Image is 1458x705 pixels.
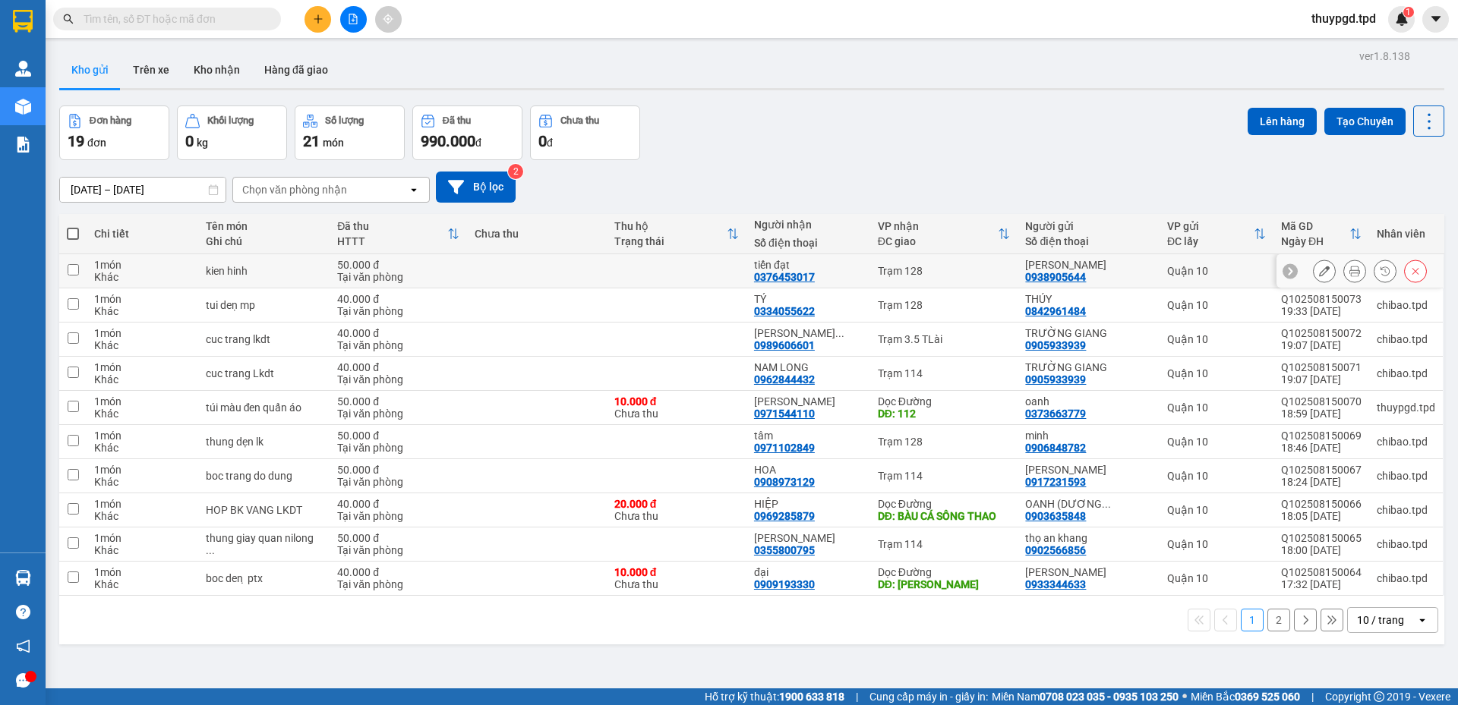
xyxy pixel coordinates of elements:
div: 40.000 đ [337,498,459,510]
th: Toggle SortBy [607,214,746,254]
div: Tại văn phòng [337,442,459,454]
strong: 1900 633 818 [779,691,844,703]
div: Tại văn phòng [337,408,459,420]
div: Quận 10 [1167,367,1266,379]
div: thuypgd.tpd [1377,401,1435,414]
div: Số điện thoại [1025,235,1152,247]
div: Khác [94,373,190,386]
div: NAM LONG [754,361,863,373]
div: 40.000 đ [337,327,459,339]
div: 18:59 [DATE] [1281,408,1362,420]
span: message [16,673,30,688]
div: 0962844432 [754,373,815,386]
div: HOA [754,464,863,476]
div: Tại văn phòng [337,305,459,317]
div: chibao.tpd [1377,504,1435,516]
div: ngọc anh [754,395,863,408]
div: 1 món [94,464,190,476]
div: 1 món [94,498,190,510]
div: Chọn văn phòng nhận [242,182,347,197]
div: tui deṇ mp [206,299,323,311]
button: Lên hàng [1248,108,1317,135]
div: Trạm 114 [878,367,1011,379]
div: ĐC lấy [1167,235,1254,247]
div: THANH THẢO [1025,464,1152,476]
div: Khối lượng [207,115,254,126]
div: Q102508150065 [1281,532,1362,544]
div: 18:46 [DATE] [1281,442,1362,454]
span: ... [835,327,844,339]
span: 19 [68,132,84,150]
img: warehouse-icon [15,61,31,77]
button: caret-down [1422,6,1449,33]
th: Toggle SortBy [1160,214,1273,254]
span: aim [383,14,393,24]
div: Quận 10 [1167,401,1266,414]
div: Quận 10 [1167,470,1266,482]
span: question-circle [16,605,30,619]
div: 18:24 [DATE] [1281,476,1362,488]
div: Khác [94,544,190,556]
div: 1 món [94,361,190,373]
div: 20.000 đ [614,498,739,510]
button: Kho gửi [59,52,121,88]
div: Chưa thu [614,498,739,522]
div: Số điện thoại [754,237,863,249]
div: thung giay quan nilong̣ thuoc [206,532,323,556]
div: 1 món [94,327,190,339]
span: món [323,137,344,149]
button: Bộ lọc [436,172,516,203]
span: 1 [1406,7,1411,17]
span: ⚪️ [1182,694,1187,700]
span: Miền Bắc [1191,688,1300,705]
button: Đã thu990.000đ [412,105,522,160]
th: Toggle SortBy [1273,214,1369,254]
div: TRƯỜNG GIANG [1025,327,1152,339]
div: chibao.tpd [1377,470,1435,482]
div: cuc trang lkdt [206,333,323,345]
div: Khác [94,510,190,522]
div: đặng vĩnh phú [754,532,863,544]
span: Cung cấp máy in - giấy in: [869,688,988,705]
div: Q102508150071 [1281,361,1362,373]
span: ... [1102,498,1111,510]
div: Trạm 114 [878,538,1011,550]
th: Toggle SortBy [870,214,1018,254]
div: Q102508150067 [1281,464,1362,476]
div: Quận 10 [1167,265,1266,277]
div: 50.000 đ [337,464,459,476]
div: Khác [94,578,190,590]
div: Q102508150064 [1281,566,1362,578]
div: 50.000 đ [337,395,459,408]
svg: open [1416,614,1428,626]
span: notification [16,639,30,653]
div: Q102508150069 [1281,430,1362,442]
button: Số lượng21món [295,105,405,160]
div: 19:33 [DATE] [1281,305,1362,317]
div: chibao.tpd [1377,367,1435,379]
div: tiến đạt [754,259,863,271]
div: chibao.tpd [1377,436,1435,448]
div: Trạng thái [614,235,727,247]
div: Người nhận [754,219,863,231]
sup: 2 [508,164,523,179]
div: DĐ: 112 [878,408,1011,420]
div: OANH (DƯƠNG NIỆM TỪ) [1025,498,1152,510]
div: boc den ̣ ptx [206,572,323,584]
div: 0933344633 [1025,578,1086,590]
div: 19:07 [DATE] [1281,373,1362,386]
strong: 0369 525 060 [1235,691,1300,703]
div: HTTT [337,235,447,247]
span: caret-down [1429,12,1443,26]
div: 0842961484 [1025,305,1086,317]
div: 1 món [94,293,190,305]
div: VP nhận [878,220,999,232]
div: Tại văn phòng [337,510,459,522]
div: Nhân viên [1377,228,1435,240]
div: Dọc Đường [878,395,1011,408]
strong: 0708 023 035 - 0935 103 250 [1040,691,1179,703]
button: aim [375,6,402,33]
div: 0971544110 [754,408,815,420]
div: Đơn hàng [90,115,131,126]
div: VP gửi [1167,220,1254,232]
